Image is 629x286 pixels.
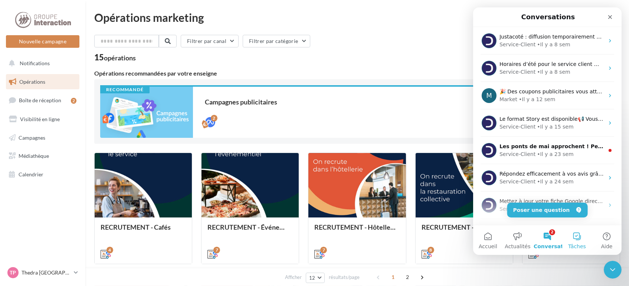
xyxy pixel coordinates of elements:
a: Opérations [4,74,81,90]
span: TP [10,269,16,276]
button: Conversations [59,218,89,247]
img: Profile image for Service-Client [9,163,23,178]
button: Aide [119,218,148,247]
div: • Il y a 15 sem [64,116,100,123]
span: 12 [309,275,315,281]
div: Campagnes publicitaires [205,99,508,105]
button: Tâches [89,218,119,247]
a: TP Thedra [GEOGRAPHIC_DATA] [6,266,79,280]
button: Actualités [30,218,59,247]
button: 12 [306,273,325,283]
span: Médiathèque [19,153,49,159]
div: 7 [213,247,220,253]
div: Service-Client [26,61,62,69]
div: Service-Client [26,170,62,178]
div: 2 [71,98,76,104]
span: Afficher [285,274,302,281]
span: 🎉 Des coupons publicitaires vous attendent ! Profitez dès maintenant des coupons qui vous ont été... [26,81,573,87]
div: 15 [94,53,136,61]
div: Profile image for Market [9,81,23,96]
p: Thedra [GEOGRAPHIC_DATA] [22,269,71,276]
div: RECRUTEMENT - Cafés [101,223,186,238]
div: 4 [107,247,113,253]
div: RECRUTEMENT - Hôtellerie [314,223,400,238]
span: Visibilité en ligne [20,116,60,122]
div: Opérations recommandées par votre enseigne [94,70,620,76]
div: • Il y a 12 sem [46,88,82,96]
span: résultats/page [329,274,360,281]
button: Filtrer par canal [181,35,239,47]
span: 2 [402,271,413,283]
div: opérations [104,54,136,61]
button: Notifications [4,56,78,71]
button: Nouvelle campagne [6,35,79,48]
span: Campagnes [19,134,45,140]
iframe: Intercom live chat [473,7,622,255]
img: Profile image for Service-Client [9,53,23,68]
img: Profile image for Service-Client [9,190,23,205]
div: • Il y a 24 sem [64,170,100,178]
div: Service-Client [26,198,62,206]
div: • Il y a 8 sem [64,61,97,69]
span: Accueil [6,236,24,242]
div: 8 [427,247,434,253]
div: • Il y a 23 sem [64,143,100,151]
button: Poser une question [34,195,115,210]
div: RECRUTEMENT - Restauration collective [422,223,507,238]
a: Campagnes [4,130,81,146]
img: Profile image for Service-Client [9,108,23,123]
div: Recommandé [100,87,150,93]
span: Opérations [19,79,45,85]
div: Service-Client [26,33,62,41]
a: Boîte de réception2 [4,92,81,108]
div: Service-Client [26,143,62,151]
span: Actualités [32,236,57,242]
div: Service-Client [26,116,62,123]
a: Médiathèque [4,148,81,164]
div: 2 [211,115,217,122]
img: Profile image for Service-Client [9,136,23,150]
a: Calendrier [4,167,81,182]
span: Aide [128,236,140,242]
div: Opérations marketing [94,12,620,23]
iframe: Intercom live chat [604,261,622,279]
span: Calendrier [19,171,43,177]
span: Boîte de réception [19,97,61,103]
div: RECRUTEMENT - Événementiel [207,223,293,238]
button: Filtrer par catégorie [243,35,310,47]
span: Notifications [20,60,50,66]
div: • Il y a 8 sem [64,33,97,41]
span: Conversations [60,236,102,242]
div: Market [26,88,44,96]
span: Tâches [95,236,113,242]
span: 1 [387,271,399,283]
a: Visibilité en ligne [4,112,81,127]
div: 7 [320,247,327,253]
